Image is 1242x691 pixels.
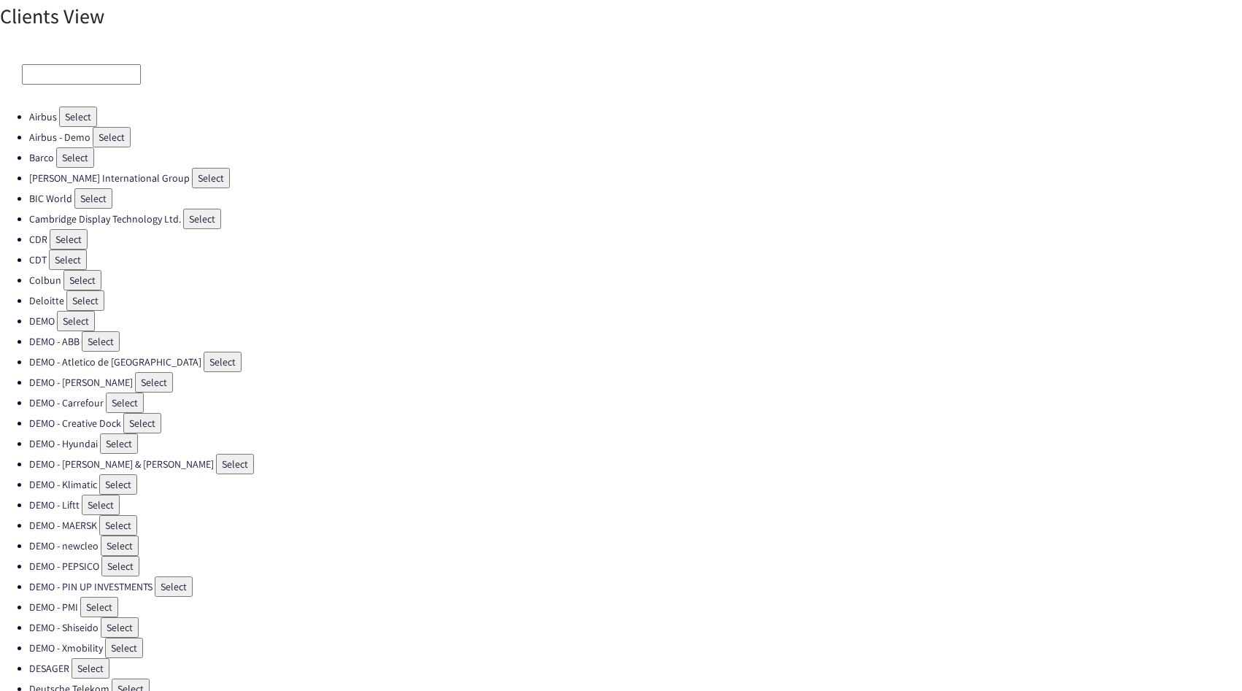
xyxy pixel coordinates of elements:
[216,454,254,474] button: Select
[50,229,88,250] button: Select
[29,597,1242,617] li: DEMO - PMI
[106,393,144,413] button: Select
[29,168,1242,188] li: [PERSON_NAME] International Group
[29,147,1242,168] li: Barco
[29,454,1242,474] li: DEMO - [PERSON_NAME] & [PERSON_NAME]
[82,495,120,515] button: Select
[63,270,101,290] button: Select
[101,617,139,638] button: Select
[204,352,242,372] button: Select
[29,188,1242,209] li: BIC World
[99,515,137,536] button: Select
[99,474,137,495] button: Select
[66,290,104,311] button: Select
[29,556,1242,576] li: DEMO - PEPSICO
[101,536,139,556] button: Select
[135,372,173,393] button: Select
[1169,621,1242,691] iframe: Chat Widget
[93,127,131,147] button: Select
[72,658,109,679] button: Select
[29,331,1242,352] li: DEMO - ABB
[105,638,143,658] button: Select
[29,433,1242,454] li: DEMO - Hyundai
[80,597,118,617] button: Select
[100,433,138,454] button: Select
[29,311,1242,331] li: DEMO
[29,413,1242,433] li: DEMO - Creative Dock
[29,229,1242,250] li: CDR
[29,393,1242,413] li: DEMO - Carrefour
[56,147,94,168] button: Select
[183,209,221,229] button: Select
[29,536,1242,556] li: DEMO - newcleo
[29,515,1242,536] li: DEMO - MAERSK
[192,168,230,188] button: Select
[29,209,1242,229] li: Cambridge Display Technology Ltd.
[57,311,95,331] button: Select
[155,576,193,597] button: Select
[29,576,1242,597] li: DEMO - PIN UP INVESTMENTS
[74,188,112,209] button: Select
[82,331,120,352] button: Select
[29,658,1242,679] li: DESAGER
[49,250,87,270] button: Select
[29,250,1242,270] li: CDT
[29,495,1242,515] li: DEMO - Liftt
[29,638,1242,658] li: DEMO - Xmobility
[1169,621,1242,691] div: Widget de chat
[29,270,1242,290] li: Colbun
[29,372,1242,393] li: DEMO - [PERSON_NAME]
[59,107,97,127] button: Select
[101,556,139,576] button: Select
[29,352,1242,372] li: DEMO - Atletico de [GEOGRAPHIC_DATA]
[29,127,1242,147] li: Airbus - Demo
[29,290,1242,311] li: Deloitte
[29,474,1242,495] li: DEMO - Klimatic
[29,617,1242,638] li: DEMO - Shiseido
[123,413,161,433] button: Select
[29,107,1242,127] li: Airbus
